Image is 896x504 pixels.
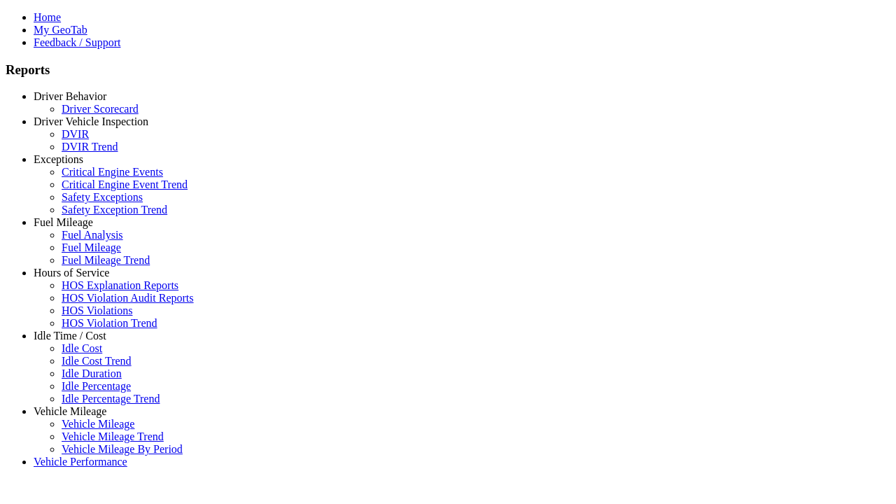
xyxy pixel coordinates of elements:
a: Vehicle Mileage Trend [62,430,164,442]
a: Vehicle Performance [34,456,127,468]
a: Home [34,11,61,23]
a: Hours of Service [34,267,109,279]
a: Exceptions [34,153,83,165]
a: Fuel Mileage Trend [62,254,150,266]
a: Idle Percentage Trend [62,393,160,405]
a: Driver Vehicle Inspection [34,115,148,127]
a: Vehicle Mileage [62,418,134,430]
a: Idle Cost Trend [62,355,132,367]
a: Fuel Mileage [62,241,121,253]
a: Critical Engine Events [62,166,163,178]
a: Safety Exceptions [62,191,143,203]
a: Vehicle Mileage [34,405,106,417]
a: Critical Engine Event Trend [62,178,188,190]
a: DVIR [62,128,89,140]
a: Feedback / Support [34,36,120,48]
a: HOS Violations [62,304,132,316]
h3: Reports [6,62,890,78]
a: Idle Duration [62,367,122,379]
a: HOS Explanation Reports [62,279,178,291]
a: Idle Percentage [62,380,131,392]
a: Driver Behavior [34,90,106,102]
a: Idle Cost [62,342,102,354]
a: Fuel Mileage [34,216,93,228]
a: Idle Time / Cost [34,330,106,342]
a: HOS Violation Audit Reports [62,292,194,304]
a: DVIR Trend [62,141,118,153]
a: HOS Violation Trend [62,317,157,329]
a: My GeoTab [34,24,87,36]
a: Safety Exception Trend [62,204,167,216]
a: Vehicle Mileage By Period [62,443,183,455]
a: Driver Scorecard [62,103,139,115]
a: Fuel Analysis [62,229,123,241]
